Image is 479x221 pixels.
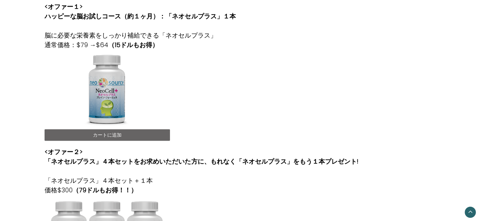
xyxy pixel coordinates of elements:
[45,12,236,21] strong: ハッピーな脳お試しコース（約１ヶ月）：「ネオセルプラス」１本
[45,2,83,11] strong: <オファー１>
[73,186,137,195] strong: （79ドルもお得！！）
[45,176,358,185] p: 「ネオセルプラス」４本セット＋１本
[45,31,236,40] p: 脳に必要な栄養素をしっかり補給できる「ネオセルプラス」
[45,129,170,141] a: カートに追加
[108,40,158,49] strong: （15ドルもお得）
[45,147,83,156] strong: <オファー２>
[45,40,236,50] p: 通常価格：$79 →$64
[45,157,358,166] strong: 「ネオセルプラス」４本セットをお求めいただいた方に、もれなく「ネオセルプラス」をもう１本プレゼント!
[45,185,358,195] p: 価格$300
